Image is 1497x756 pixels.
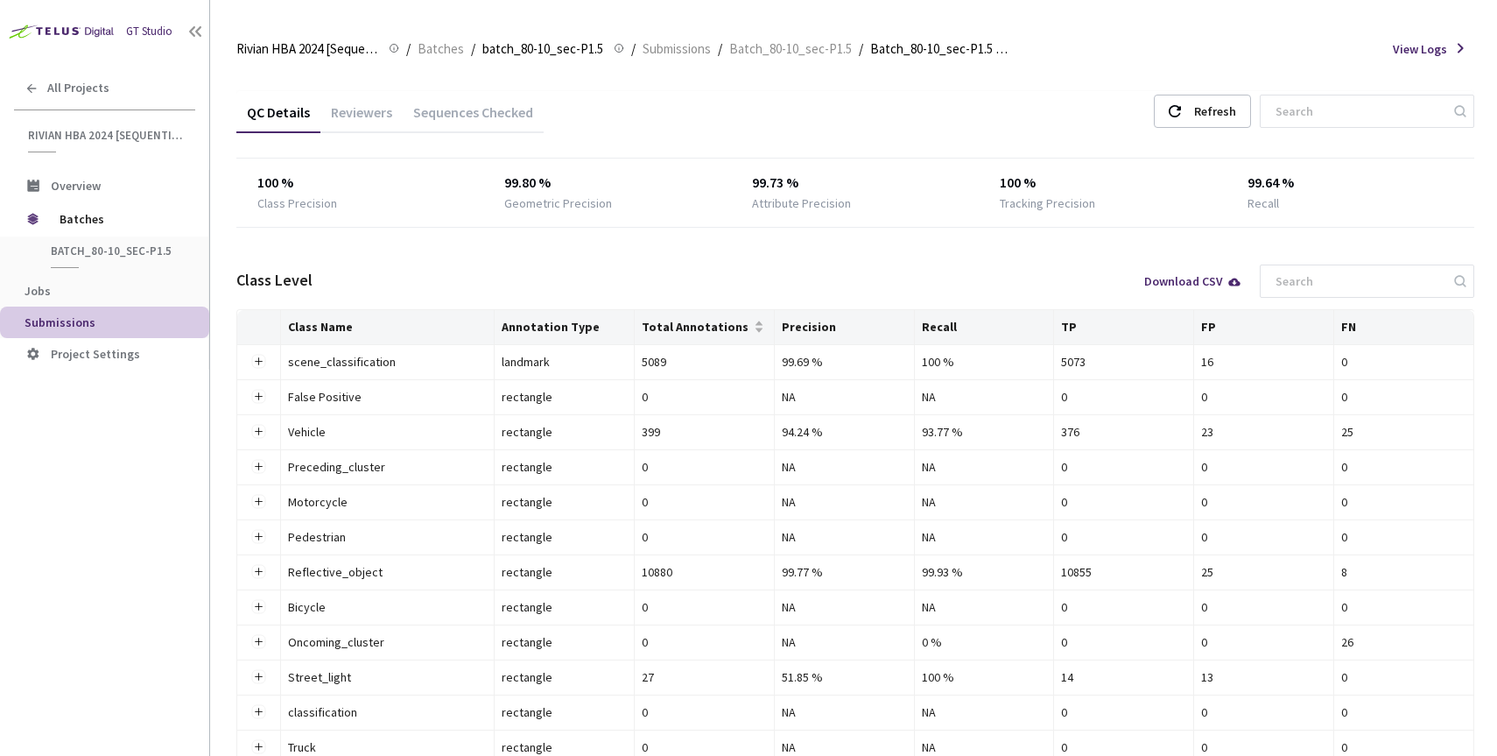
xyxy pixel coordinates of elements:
div: Motorcycle [288,492,481,512]
div: 0 % [922,632,1047,652]
li: / [718,39,722,60]
div: Bicycle [288,597,481,617]
th: Precision [775,310,915,345]
li: / [631,39,636,60]
div: Geometric Precision [504,194,612,213]
div: 14 [1061,668,1186,687]
div: NA [782,632,907,652]
div: 0 [1341,597,1466,617]
span: Jobs [25,283,51,299]
div: rectangle [502,457,627,477]
button: Expand row [251,600,265,614]
div: 0 [1201,703,1326,722]
button: Expand row [251,355,265,369]
div: 0 [1061,703,1186,722]
th: Class Name [281,310,495,345]
div: rectangle [502,632,627,652]
th: FN [1334,310,1474,345]
div: rectangle [502,668,627,687]
div: rectangle [502,492,627,512]
div: False Positive [288,387,481,406]
div: rectangle [502,387,627,406]
div: 0 [1061,387,1186,406]
div: 0 [642,703,767,722]
div: rectangle [502,422,627,442]
div: Download CSV [1144,275,1242,287]
div: rectangle [502,527,627,547]
div: 8 [1341,562,1466,582]
div: 100 % [1000,173,1206,194]
div: 99.64 % [1247,173,1454,194]
span: Submissions [643,39,711,60]
div: Reflective_object [288,562,481,582]
div: 0 [642,387,767,406]
div: 100 % [257,173,464,194]
button: Expand row [251,495,265,509]
div: Recall [1247,194,1279,213]
div: 0 [1201,597,1326,617]
div: 0 [1061,597,1186,617]
div: 0 [1341,703,1466,722]
div: 25 [1201,562,1326,582]
span: Submissions [25,314,95,330]
div: 0 [1061,457,1186,477]
div: 5073 [1061,352,1186,371]
div: 51.85 % [782,668,907,687]
div: 13 [1201,668,1326,687]
div: Tracking Precision [1000,194,1095,213]
div: NA [922,492,1047,512]
div: NA [782,457,907,477]
span: Total Annotations [642,320,750,334]
div: QC Details [236,103,320,133]
div: NA [922,387,1047,406]
div: 99.69 % [782,352,907,371]
div: Preceding_cluster [288,457,481,477]
div: 99.73 % [752,173,959,194]
div: 25 [1341,422,1466,442]
div: 0 [1341,527,1466,547]
div: classification [288,703,481,722]
div: 99.80 % [504,173,711,194]
li: / [471,39,475,60]
div: Reviewers [320,103,403,133]
span: Batches [418,39,464,60]
div: NA [782,597,907,617]
th: Annotation Type [495,310,635,345]
th: FP [1194,310,1334,345]
div: 0 [642,597,767,617]
button: Expand row [251,740,265,754]
div: 0 [1201,457,1326,477]
div: 23 [1201,422,1326,442]
input: Search [1265,95,1451,127]
div: Oncoming_cluster [288,632,481,652]
span: View Logs [1393,39,1447,59]
div: 0 [642,457,767,477]
div: 0 [1341,387,1466,406]
div: landmark [502,352,627,371]
div: 100 % [922,352,1047,371]
div: 376 [1061,422,1186,442]
span: All Projects [47,81,109,95]
div: 26 [1341,632,1466,652]
span: batch_80-10_sec-P1.5 [482,39,603,60]
div: 99.93 % [922,562,1047,582]
div: Attribute Precision [752,194,851,213]
div: 0 [1201,387,1326,406]
div: 0 [1061,527,1186,547]
div: Vehicle [288,422,481,442]
span: batch_80-10_sec-P1.5 [51,244,180,258]
span: Batch_80-10_sec-P1.5 [729,39,852,60]
div: 0 [1061,632,1186,652]
div: 10855 [1061,562,1186,582]
div: Pedestrian [288,527,481,547]
div: 0 [1341,492,1466,512]
div: 16 [1201,352,1326,371]
button: Expand row [251,460,265,474]
div: rectangle [502,597,627,617]
div: 0 [642,632,767,652]
div: Street_light [288,668,481,687]
span: Rivian HBA 2024 [Sequential] [28,128,185,143]
li: / [859,39,863,60]
div: GT Studio [126,23,172,40]
div: rectangle [502,703,627,722]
